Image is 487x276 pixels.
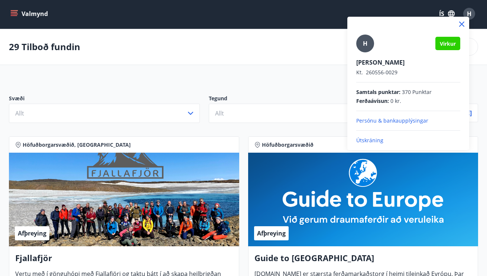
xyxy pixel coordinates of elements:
span: Virkur [440,40,456,47]
span: 370 Punktar [402,88,432,96]
span: Kt. [356,69,363,76]
span: Samtals punktar : [356,88,400,96]
p: 260556-0029 [356,69,460,76]
p: Persónu & bankaupplýsingar [356,117,460,124]
span: 0 kr. [390,97,401,105]
span: Ferðaávísun : [356,97,389,105]
p: Útskráning [356,137,460,144]
p: [PERSON_NAME] [356,58,460,66]
span: H [363,39,367,48]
